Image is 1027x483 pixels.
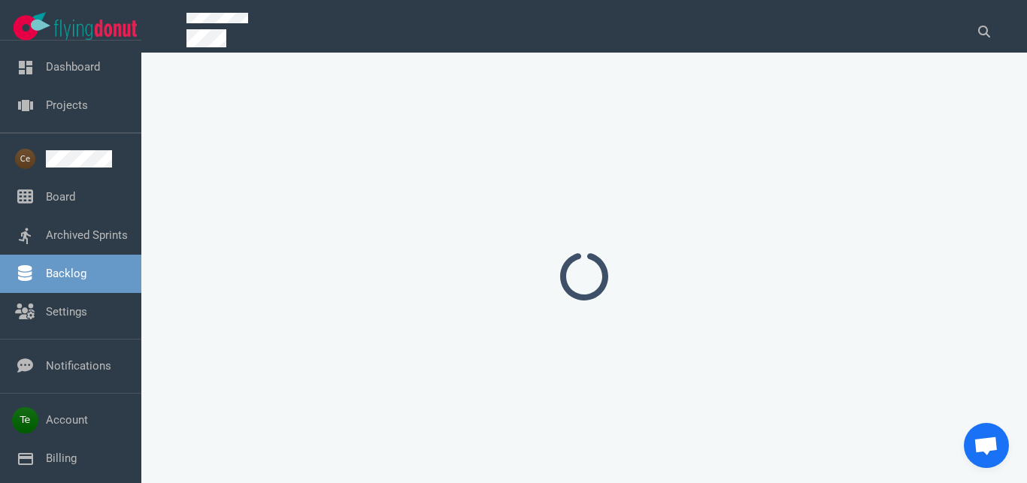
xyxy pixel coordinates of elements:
a: Account [46,413,88,427]
img: Flying Donut text logo [54,20,137,40]
a: Archived Sprints [46,228,128,242]
a: Projects [46,98,88,112]
a: Chat abierto [964,423,1009,468]
a: Dashboard [46,60,100,74]
a: Settings [46,305,87,318]
a: Billing [46,451,77,465]
a: Notifications [46,359,111,373]
a: Board [46,190,75,204]
a: Backlog [46,267,86,280]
